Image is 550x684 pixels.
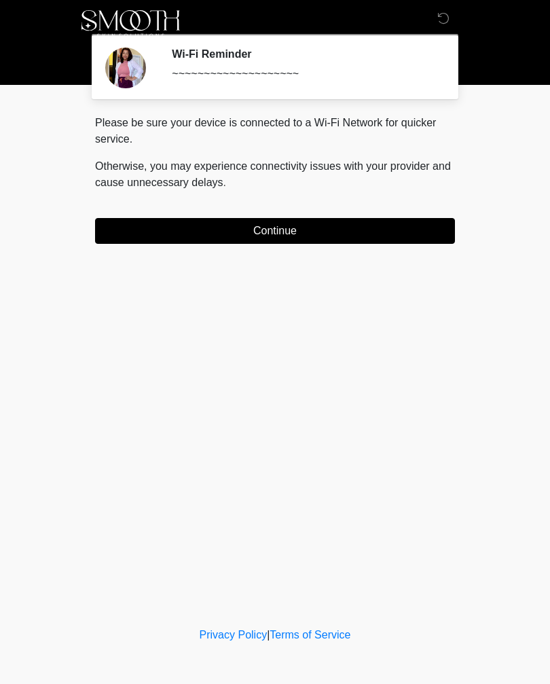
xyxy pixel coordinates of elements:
a: Terms of Service [270,629,350,641]
img: Smooth Skin Solutions LLC Logo [81,10,180,37]
a: Privacy Policy [200,629,268,641]
p: Please be sure your device is connected to a Wi-Fi Network for quicker service. [95,115,455,147]
h2: Wi-Fi Reminder [172,48,435,60]
p: Otherwise, you may experience connectivity issues with your provider and cause unnecessary delays [95,158,455,191]
img: Agent Avatar [105,48,146,88]
button: Continue [95,218,455,244]
div: ~~~~~~~~~~~~~~~~~~~~ [172,66,435,82]
a: | [267,629,270,641]
span: . [223,177,226,188]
